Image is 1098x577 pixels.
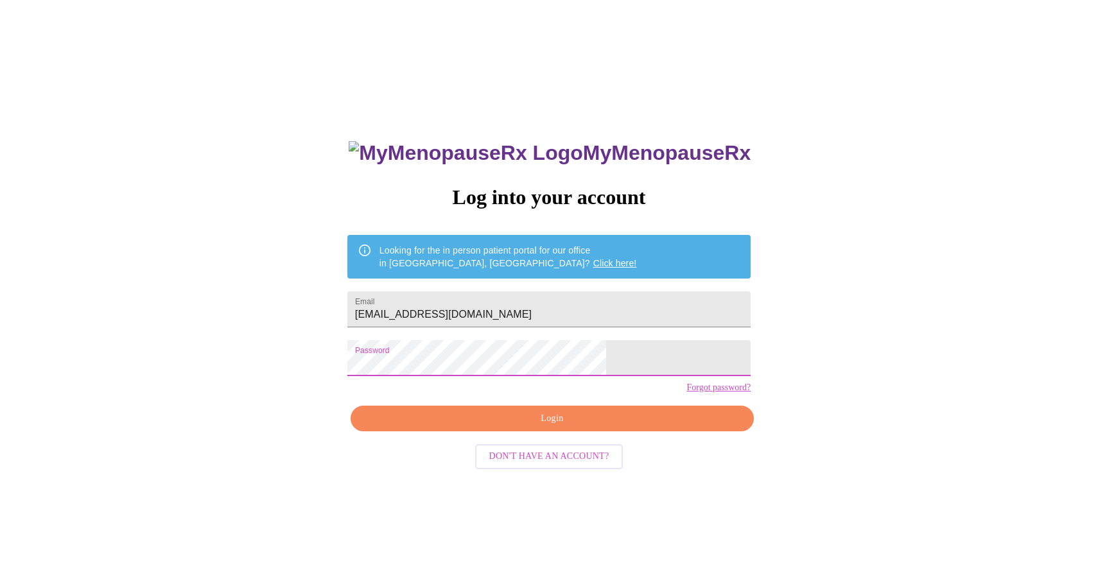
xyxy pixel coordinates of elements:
a: Forgot password? [686,383,751,393]
span: Don't have an account? [489,449,609,465]
button: Login [351,406,754,432]
div: Looking for the in person patient portal for our office in [GEOGRAPHIC_DATA], [GEOGRAPHIC_DATA]? [379,239,637,275]
img: MyMenopauseRx Logo [349,141,582,165]
a: Don't have an account? [472,450,627,461]
span: Login [365,411,739,427]
a: Click here! [593,258,637,268]
h3: Log into your account [347,185,751,209]
button: Don't have an account? [475,444,623,469]
h3: MyMenopauseRx [349,141,751,165]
